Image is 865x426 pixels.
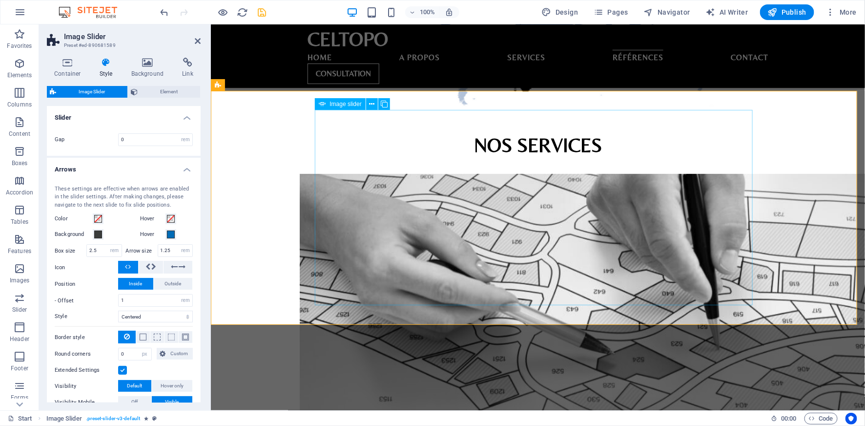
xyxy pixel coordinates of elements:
[55,278,118,290] label: Position
[127,380,142,392] span: Default
[11,364,28,372] p: Footer
[55,311,118,322] label: Style
[702,4,752,20] button: AI Writer
[159,6,170,18] button: undo
[55,348,118,360] label: Round corners
[140,229,165,240] label: Hover
[159,7,170,18] i: Undo: Icon (thick_icon -> thin_icon) (Ctrl+Z)
[46,413,82,425] span: Click to select. Double-click to edit
[809,413,833,425] span: Code
[126,248,158,254] label: Arrow size
[132,396,138,408] span: Off
[165,396,179,408] span: Visible
[55,332,118,343] label: Border style
[420,6,435,18] h6: 100%
[55,213,93,225] label: Color
[542,7,578,17] span: Design
[237,6,248,18] button: reload
[6,189,33,196] p: Accordion
[256,6,268,18] button: save
[10,335,29,343] p: Header
[86,413,140,425] span: . preset-slider-v3-default
[640,4,694,20] button: Navigator
[152,396,192,408] button: Visible
[92,58,124,78] h4: Style
[760,4,814,20] button: Publish
[118,396,151,408] button: Off
[64,41,181,50] h3: Preset #ed-890681589
[168,348,190,360] span: Custom
[46,413,157,425] nav: breadcrumb
[55,298,118,303] label: - Offset
[845,413,857,425] button: Usercentrics
[118,278,153,290] button: Inside
[257,7,268,18] i: Save (Ctrl+S)
[781,413,796,425] span: 00 00
[59,86,124,98] span: Image Slider
[12,159,28,167] p: Boxes
[165,278,182,290] span: Outside
[129,278,143,290] span: Inside
[8,413,32,425] a: Click to cancel selection. Double-click to open Pages
[822,4,861,20] button: More
[47,106,201,124] h4: Slider
[771,413,797,425] h6: Session time
[7,42,32,50] p: Favorites
[55,137,118,142] label: Gap
[64,32,201,41] h2: Image Slider
[330,101,361,107] span: Image slider
[826,7,857,17] span: More
[217,6,229,18] button: Click here to leave preview mode and continue editing
[590,4,632,20] button: Pages
[55,185,193,210] div: These settings are effective when arrows are enabled in the slider settings. After making changes...
[788,415,789,422] span: :
[405,6,440,18] button: 100%
[768,7,806,17] span: Publish
[161,380,184,392] span: Hover only
[538,4,582,20] button: Design
[10,277,30,284] p: Images
[141,86,197,98] span: Element
[9,130,30,138] p: Content
[47,86,127,98] button: Image Slider
[11,218,28,226] p: Tables
[237,7,248,18] i: Reload page
[152,416,157,421] i: This element is a customizable preset
[152,380,193,392] button: Hover only
[128,86,200,98] button: Element
[47,158,201,175] h4: Arrows
[55,262,118,274] label: Icon
[55,229,93,240] label: Background
[47,58,92,78] h4: Container
[140,213,165,225] label: Hover
[55,397,118,408] label: Visibility Mobile
[154,278,192,290] button: Outside
[804,413,838,425] button: Code
[144,416,148,421] i: Element contains an animation
[594,7,628,17] span: Pages
[8,247,31,255] p: Features
[56,6,129,18] img: Editor Logo
[538,4,582,20] div: Design (Ctrl+Alt+Y)
[12,306,27,314] p: Slider
[157,348,193,360] button: Custom
[55,364,118,376] label: Extended Settings
[118,380,151,392] button: Default
[55,381,118,392] label: Visibility
[7,71,32,79] p: Elements
[7,101,32,108] p: Columns
[445,8,454,17] i: On resize automatically adjust zoom level to fit chosen device.
[11,394,28,402] p: Forms
[124,58,175,78] h4: Background
[706,7,748,17] span: AI Writer
[644,7,690,17] span: Navigator
[175,58,201,78] h4: Link
[55,248,86,254] label: Box size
